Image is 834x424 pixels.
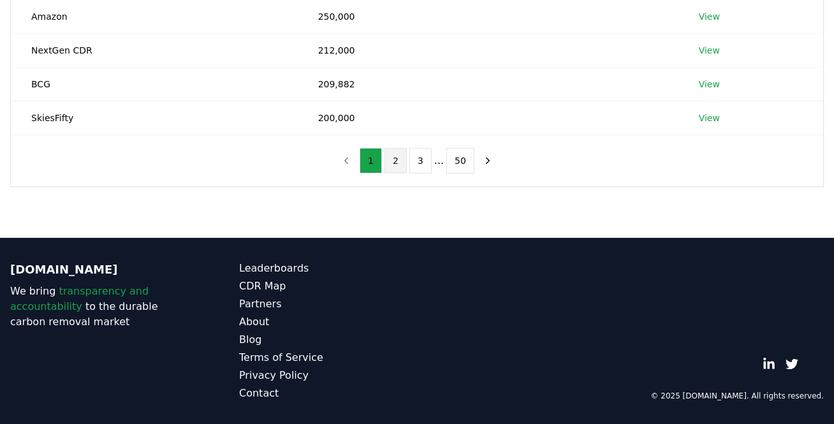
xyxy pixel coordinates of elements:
td: 200,000 [298,101,678,135]
td: 212,000 [298,33,678,67]
a: View [699,112,720,124]
a: Terms of Service [239,350,417,365]
a: Twitter [786,358,798,370]
p: [DOMAIN_NAME] [10,261,188,279]
a: Privacy Policy [239,368,417,383]
a: About [239,314,417,330]
button: 3 [409,148,432,173]
button: 50 [446,148,474,173]
button: 1 [360,148,382,173]
a: Partners [239,296,417,312]
a: View [699,10,720,23]
a: View [699,78,720,91]
button: next page [477,148,499,173]
p: We bring to the durable carbon removal market [10,284,188,330]
a: Contact [239,386,417,401]
p: © 2025 [DOMAIN_NAME]. All rights reserved. [650,391,824,401]
td: SkiesFifty [11,101,298,135]
td: BCG [11,67,298,101]
a: View [699,44,720,57]
a: LinkedIn [763,358,775,370]
button: 2 [384,148,407,173]
td: NextGen CDR [11,33,298,67]
a: CDR Map [239,279,417,294]
a: Leaderboards [239,261,417,276]
li: ... [434,153,444,168]
a: Blog [239,332,417,347]
td: 209,882 [298,67,678,101]
span: transparency and accountability [10,285,149,312]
